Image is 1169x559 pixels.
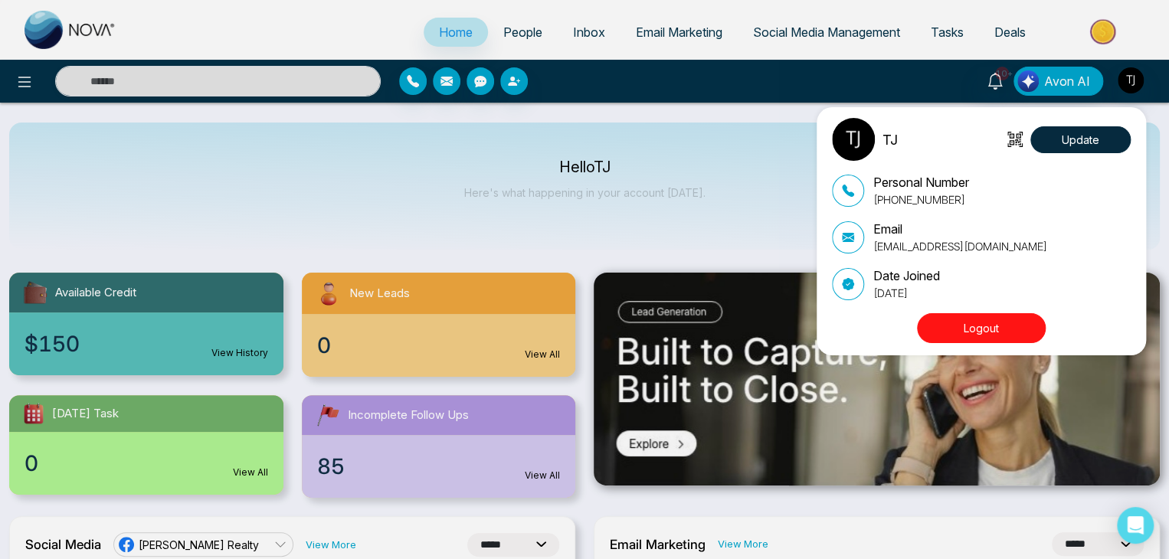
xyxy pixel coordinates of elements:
[873,191,969,208] p: [PHONE_NUMBER]
[873,266,940,285] p: Date Joined
[873,220,1047,238] p: Email
[917,313,1046,343] button: Logout
[873,285,940,301] p: [DATE]
[873,173,969,191] p: Personal Number
[873,238,1047,254] p: [EMAIL_ADDRESS][DOMAIN_NAME]
[1030,126,1131,153] button: Update
[882,129,898,150] p: TJ
[1117,507,1154,544] div: Open Intercom Messenger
